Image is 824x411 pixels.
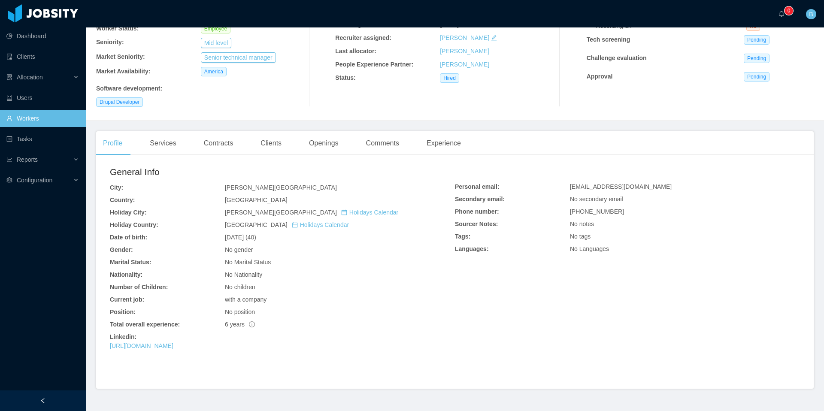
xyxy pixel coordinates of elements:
strong: Approval [587,73,613,80]
i: icon: bell [779,11,785,17]
a: icon: profileTasks [6,130,79,148]
div: Profile [96,131,129,155]
b: Total overall experience: [110,321,180,328]
b: Software development : [96,85,162,92]
span: Employee [201,24,230,33]
span: No Languages [570,245,609,252]
b: Date of birth: [110,234,147,241]
b: Status: [335,74,355,81]
span: [PHONE_NUMBER] [570,208,624,215]
b: Personal email: [455,183,500,190]
i: icon: calendar [341,209,347,215]
span: America [201,67,227,76]
span: [PERSON_NAME][GEOGRAPHIC_DATA] [225,209,398,216]
b: Secondary email: [455,196,505,202]
i: icon: edit [491,35,497,41]
span: Pending [744,54,769,63]
a: icon: robotUsers [6,89,79,106]
b: Market Availability: [96,68,151,75]
a: icon: auditClients [6,48,79,65]
span: B [809,9,813,19]
b: Sourcer Notes: [455,221,498,227]
span: No gender [225,246,253,253]
button: Mid level [201,38,231,48]
b: Seniority: [96,39,124,45]
b: Gender: [110,246,133,253]
b: Market Seniority: [96,53,145,60]
b: Recruiter assigned: [335,34,391,41]
a: icon: calendarHolidays Calendar [292,221,349,228]
span: Pending [744,72,769,82]
b: Position: [110,308,136,315]
b: Languages: [455,245,489,252]
b: Phone number: [455,208,499,215]
a: [PERSON_NAME] [440,48,489,54]
b: Number of Children: [110,284,168,290]
h2: General Info [110,165,455,179]
span: Pending [744,35,769,45]
i: icon: solution [6,74,12,80]
a: icon: pie-chartDashboard [6,27,79,45]
div: No tags [570,232,800,241]
a: [URL][DOMAIN_NAME] [110,342,173,349]
span: Hired [440,73,459,83]
strong: Tech screening [587,36,630,43]
b: Holiday City: [110,209,147,216]
a: [PERSON_NAME] [440,61,489,68]
i: icon: calendar [292,222,298,228]
span: with a company [225,296,267,303]
b: People Experience Partner: [335,61,413,68]
div: Comments [359,131,406,155]
span: [GEOGRAPHIC_DATA] [225,196,288,203]
span: No secondary email [570,196,623,202]
b: Country: [110,196,135,203]
b: Worker Status: [96,25,139,32]
i: icon: setting [6,177,12,183]
span: [DATE] (40) [225,234,256,241]
a: icon: calendarHolidays Calendar [341,209,398,216]
span: 6 years [225,321,255,328]
span: Reports [17,156,38,163]
div: Contracts [197,131,240,155]
b: Tags: [455,233,470,240]
b: Linkedin: [110,333,136,340]
div: Openings [302,131,345,155]
div: Experience [420,131,468,155]
div: Services [143,131,183,155]
span: No notes [570,221,594,227]
span: Allocation [17,74,43,81]
sup: 0 [785,6,793,15]
span: No children [225,284,255,290]
b: Current job: [110,296,144,303]
a: [PERSON_NAME] [440,34,489,41]
span: Drupal Developer [96,97,143,107]
b: City: [110,184,123,191]
span: No Nationality [225,271,262,278]
span: No position [225,308,255,315]
b: Marital Status: [110,259,151,266]
span: No Marital Status [225,259,271,266]
b: Last allocator: [335,48,376,54]
div: Clients [254,131,288,155]
a: icon: userWorkers [6,110,79,127]
b: Nationality: [110,271,142,278]
span: Configuration [17,177,52,184]
span: [PERSON_NAME][GEOGRAPHIC_DATA] [225,184,337,191]
button: Senior technical manager [201,52,276,63]
span: info-circle [249,321,255,327]
strong: Challenge evaluation [587,54,647,61]
span: [EMAIL_ADDRESS][DOMAIN_NAME] [570,183,672,190]
i: icon: line-chart [6,157,12,163]
span: [GEOGRAPHIC_DATA] [225,221,349,228]
b: Holiday Country: [110,221,158,228]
